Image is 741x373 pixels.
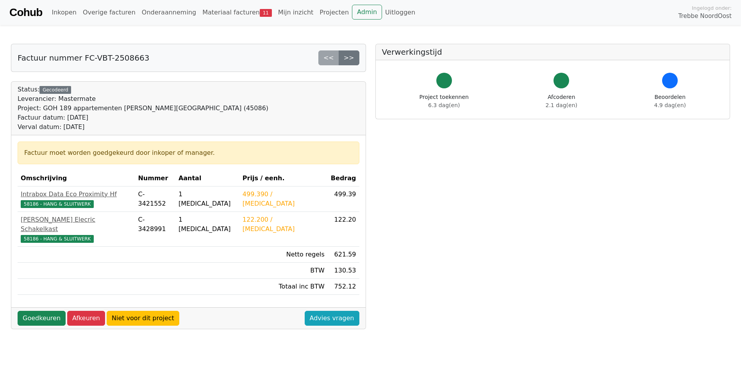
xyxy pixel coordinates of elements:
td: Netto regels [239,247,328,263]
div: Gecodeerd [39,86,71,94]
th: Prijs / eenh. [239,170,328,186]
a: Cohub [9,3,42,22]
a: [PERSON_NAME] Elecric Schakelkast58186 - HANG & SLUITWERK [21,215,132,243]
a: Goedkeuren [18,311,66,326]
span: Trebbe NoordOost [679,12,732,21]
div: Factuur moet worden goedgekeurd door inkoper of manager. [24,148,353,158]
td: Totaal inc BTW [239,279,328,295]
div: Project: GOH 189 appartementen [PERSON_NAME][GEOGRAPHIC_DATA] (45086) [18,104,268,113]
span: 2.1 dag(en) [546,102,577,108]
a: Uitloggen [382,5,418,20]
div: Intrabox Data Eco Proximity Hf [21,190,132,199]
a: Overige facturen [80,5,139,20]
a: Afkeuren [67,311,105,326]
span: 58186 - HANG & SLUITWERK [21,235,94,243]
div: Factuur datum: [DATE] [18,113,268,122]
div: 1 [MEDICAL_DATA] [179,190,236,208]
a: Onderaanneming [139,5,199,20]
a: Mijn inzicht [275,5,317,20]
span: 58186 - HANG & SLUITWERK [21,200,94,208]
td: 499.39 [328,186,359,212]
td: C-3428991 [135,212,175,247]
a: Materiaal facturen11 [199,5,275,20]
div: Status: [18,85,268,132]
th: Omschrijving [18,170,135,186]
span: 6.3 dag(en) [428,102,460,108]
th: Bedrag [328,170,359,186]
div: Afcoderen [546,93,577,109]
div: Project toekennen [420,93,469,109]
div: 499.390 / [MEDICAL_DATA] [243,190,325,208]
th: Nummer [135,170,175,186]
td: 122.20 [328,212,359,247]
td: C-3421552 [135,186,175,212]
div: [PERSON_NAME] Elecric Schakelkast [21,215,132,234]
a: Admin [352,5,382,20]
td: 621.59 [328,247,359,263]
td: 752.12 [328,279,359,295]
td: BTW [239,263,328,279]
h5: Verwerkingstijd [382,47,724,57]
a: >> [339,50,359,65]
span: 4.9 dag(en) [654,102,686,108]
a: Intrabox Data Eco Proximity Hf58186 - HANG & SLUITWERK [21,190,132,208]
td: 130.53 [328,263,359,279]
span: 11 [260,9,272,17]
div: 122.200 / [MEDICAL_DATA] [243,215,325,234]
div: 1 [MEDICAL_DATA] [179,215,236,234]
a: Projecten [316,5,352,20]
a: Inkopen [48,5,79,20]
h5: Factuur nummer FC-VBT-2508663 [18,53,149,63]
a: Advies vragen [305,311,359,326]
span: Ingelogd onder: [692,4,732,12]
a: Niet voor dit project [107,311,179,326]
div: Leverancier: Mastermate [18,94,268,104]
div: Beoordelen [654,93,686,109]
div: Verval datum: [DATE] [18,122,268,132]
th: Aantal [175,170,239,186]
